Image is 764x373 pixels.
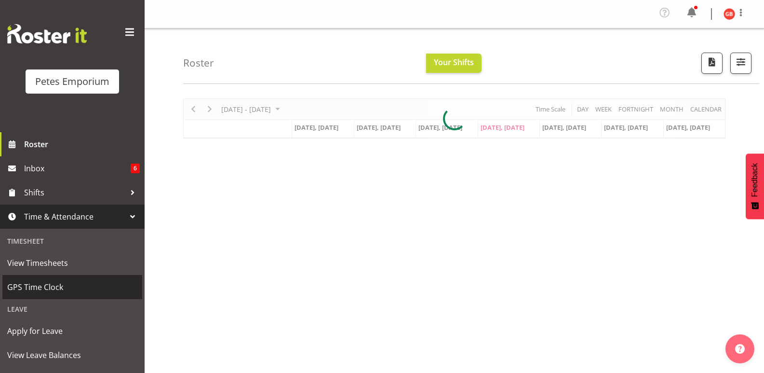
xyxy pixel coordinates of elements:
[24,137,140,152] span: Roster
[7,256,137,270] span: View Timesheets
[751,163,759,197] span: Feedback
[2,275,142,299] a: GPS Time Clock
[2,251,142,275] a: View Timesheets
[24,209,125,224] span: Time & Attendance
[730,53,751,74] button: Filter Shifts
[131,164,140,173] span: 6
[35,74,109,89] div: Petes Emporium
[434,57,474,68] span: Your Shifts
[2,343,142,367] a: View Leave Balances
[701,53,723,74] button: Download a PDF of the roster according to the set date range.
[24,161,131,176] span: Inbox
[2,319,142,343] a: Apply for Leave
[2,231,142,251] div: Timesheet
[746,153,764,219] button: Feedback - Show survey
[2,299,142,319] div: Leave
[724,8,735,20] img: gillian-byford11184.jpg
[7,24,87,43] img: Rosterit website logo
[735,344,745,354] img: help-xxl-2.png
[7,348,137,362] span: View Leave Balances
[24,185,125,200] span: Shifts
[7,324,137,338] span: Apply for Leave
[426,54,482,73] button: Your Shifts
[7,280,137,294] span: GPS Time Clock
[183,57,214,69] h4: Roster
